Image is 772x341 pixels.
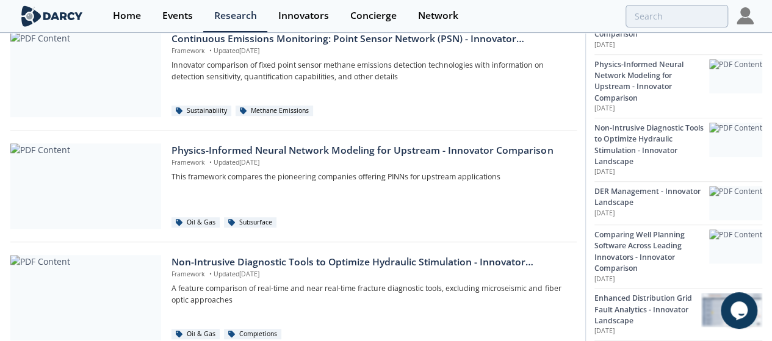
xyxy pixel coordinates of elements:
[594,229,709,275] div: Comparing Well Planning Software Across Leading Innovators - Innovator Comparison
[594,54,762,118] a: Physics-Informed Neural Network Modeling for Upstream - Innovator Comparison [DATE] PDF Content
[162,11,193,21] div: Events
[278,11,329,21] div: Innovators
[721,292,760,329] iframe: chat widget
[594,293,701,326] div: Enhanced Distribution Grid Fault Analytics - Innovator Landscape
[594,288,762,340] a: Enhanced Distribution Grid Fault Analytics - Innovator Landscape [DATE] Enhanced Distribution Gri...
[10,32,577,117] a: PDF Content Continuous Emissions Monitoring: Point Sensor Network (PSN) - Innovator Comparison Fr...
[224,217,276,228] div: Subsurface
[171,217,220,228] div: Oil & Gas
[594,123,709,168] div: Non-Intrusive Diagnostic Tools to Optimize Hydraulic Stimulation - Innovator Landscape
[171,270,568,279] p: Framework Updated [DATE]
[171,329,220,340] div: Oil & Gas
[207,46,214,55] span: •
[594,181,762,224] a: DER Management - Innovator Landscape [DATE] PDF Content
[10,143,577,229] a: PDF Content Physics-Informed Neural Network Modeling for Upstream - Innovator Comparison Framewor...
[207,270,214,278] span: •
[737,7,754,24] img: Profile
[594,167,709,177] p: [DATE]
[19,5,85,27] img: logo-wide.svg
[594,186,709,209] div: DER Management - Innovator Landscape
[171,60,568,82] p: Innovator comparison of fixed point sensor methane emissions detection technologies with informat...
[594,275,709,284] p: [DATE]
[594,326,701,336] p: [DATE]
[594,104,709,113] p: [DATE]
[626,5,728,27] input: Advanced Search
[171,106,231,117] div: Sustainability
[171,32,568,46] div: Continuous Emissions Monitoring: Point Sensor Network (PSN) - Innovator Comparison
[113,11,141,21] div: Home
[594,209,709,218] p: [DATE]
[418,11,458,21] div: Network
[171,143,568,158] div: Physics-Informed Neural Network Modeling for Upstream - Innovator Comparison
[171,255,568,270] div: Non-Intrusive Diagnostic Tools to Optimize Hydraulic Stimulation - Innovator Landscape
[594,118,762,181] a: Non-Intrusive Diagnostic Tools to Optimize Hydraulic Stimulation - Innovator Landscape [DATE] PDF...
[171,46,568,56] p: Framework Updated [DATE]
[594,224,762,288] a: Comparing Well Planning Software Across Leading Innovators - Innovator Comparison [DATE] PDF Content
[224,329,281,340] div: Completions
[171,158,568,168] p: Framework Updated [DATE]
[171,171,568,182] p: This framework compares the pioneering companies offering PINNs for upstream applications
[350,11,397,21] div: Concierge
[236,106,313,117] div: Methane Emissions
[10,255,577,340] a: PDF Content Non-Intrusive Diagnostic Tools to Optimize Hydraulic Stimulation - Innovator Landscap...
[594,59,709,104] div: Physics-Informed Neural Network Modeling for Upstream - Innovator Comparison
[214,11,257,21] div: Research
[207,158,214,167] span: •
[594,40,709,50] p: [DATE]
[171,283,568,306] p: A feature comparison of real-time and near real-time fracture diagnostic tools, excluding microse...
